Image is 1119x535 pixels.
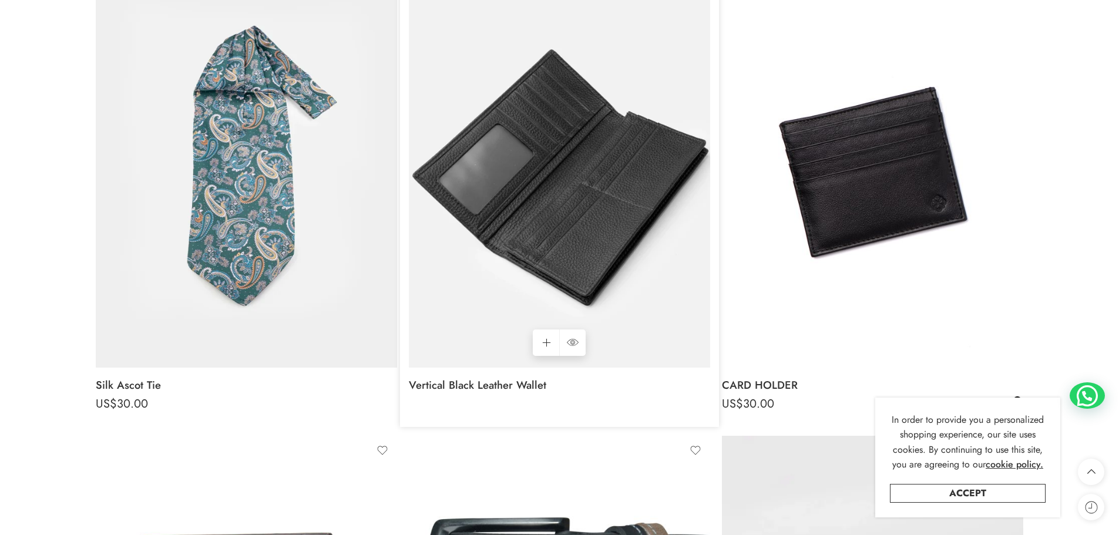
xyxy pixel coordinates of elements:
a: Read more about “Vertical Black Leather Wallet” [533,329,559,356]
a: Vertical Black Leather Wallet [409,374,710,397]
span: US$ [722,395,743,412]
a: cookie policy. [986,457,1043,472]
bdi: 30.00 [722,395,774,412]
span: US$ [96,395,117,412]
a: Silk Ascot Tie [96,374,397,397]
a: CARD HOLDER [722,374,1023,397]
a: Accept [890,484,1046,503]
a: Black [1012,395,1023,406]
bdi: 30.00 [96,395,148,412]
span: In order to provide you a personalized shopping experience, our site uses cookies. By continuing ... [892,413,1044,472]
